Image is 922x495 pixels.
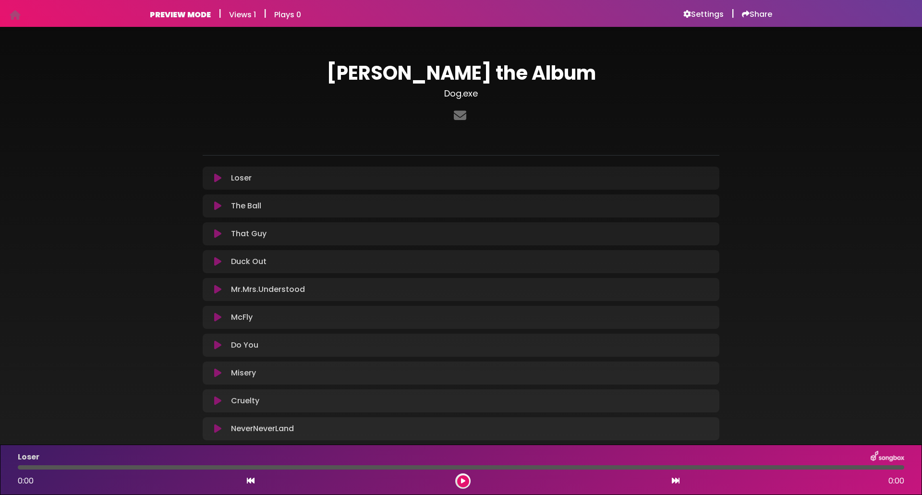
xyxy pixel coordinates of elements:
[231,256,267,267] p: Duck Out
[274,10,301,19] h6: Plays 0
[871,451,904,463] img: songbox-logo-white.png
[18,451,39,463] p: Loser
[18,475,34,486] span: 0:00
[231,312,253,323] p: McFly
[203,61,719,85] h1: [PERSON_NAME] the Album
[231,339,258,351] p: Do You
[150,10,211,19] h6: PREVIEW MODE
[683,10,724,19] a: Settings
[229,10,256,19] h6: Views 1
[231,367,256,379] p: Misery
[264,8,267,19] h5: |
[203,88,719,99] h3: Dog.exe
[218,8,221,19] h5: |
[231,284,305,295] p: Mr.Mrs.Understood
[888,475,904,487] span: 0:00
[231,423,294,435] p: NeverNeverLand
[231,395,259,407] p: Cruelty
[731,8,734,19] h5: |
[742,10,772,19] a: Share
[231,200,261,212] p: The Ball
[231,172,252,184] p: Loser
[231,228,267,240] p: That Guy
